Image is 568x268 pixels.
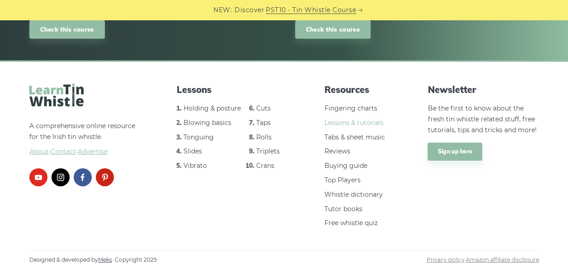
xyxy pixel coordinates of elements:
a: Free whistle quiz [324,219,378,227]
span: NEW: [213,5,232,15]
p: Be the first to know about the fresh tin whistle related stuff, free tutorials, tips and tricks a... [427,103,539,135]
img: LearnTinWhistle.com [29,83,84,106]
a: Tutor books [324,205,362,213]
a: About [29,148,49,156]
p: A comprehensive online resource for the Irish tin whistle. [29,121,141,157]
span: · [427,255,539,264]
span: Contact [51,148,76,156]
a: Vibrato [183,162,207,170]
a: Amazon affiliate disclosure [466,256,539,263]
a: Meks [98,256,112,263]
a: Tonguing [183,133,214,141]
a: instagram [52,168,70,186]
span: · [29,147,141,157]
a: Fingering charts [324,104,377,112]
span: Newsletter [427,83,539,96]
a: Check this course [295,20,371,39]
a: Buying guide [324,162,367,170]
a: Blowing basics [183,119,231,127]
a: Privacy policy [427,256,465,263]
span: Designed & developed by · Copyright 2025 [29,255,157,264]
span: Resources [324,83,391,96]
a: Top Players [324,176,361,184]
span: Advertise [78,148,108,156]
a: Slides [183,147,202,155]
a: Triplets [256,147,280,155]
a: pinterest [96,168,114,186]
a: Whistle dictionary [324,190,383,199]
a: Lessons & tutorials [324,119,384,127]
span: Lessons [177,83,288,96]
a: Crans [256,162,274,170]
a: Contact·Advertise [51,148,108,156]
a: Check this course [29,20,105,39]
a: Rolls [256,133,272,141]
span: Discover [235,5,264,15]
a: PST10 - Tin Whistle Course [266,5,356,15]
a: Cuts [256,104,271,112]
a: Tabs & sheet music [324,133,385,141]
a: facebook [74,168,92,186]
a: youtube [29,168,47,186]
a: Taps [256,119,271,127]
a: Holding & posture [183,104,241,112]
a: Sign up here [427,143,482,161]
a: Reviews [324,147,350,155]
